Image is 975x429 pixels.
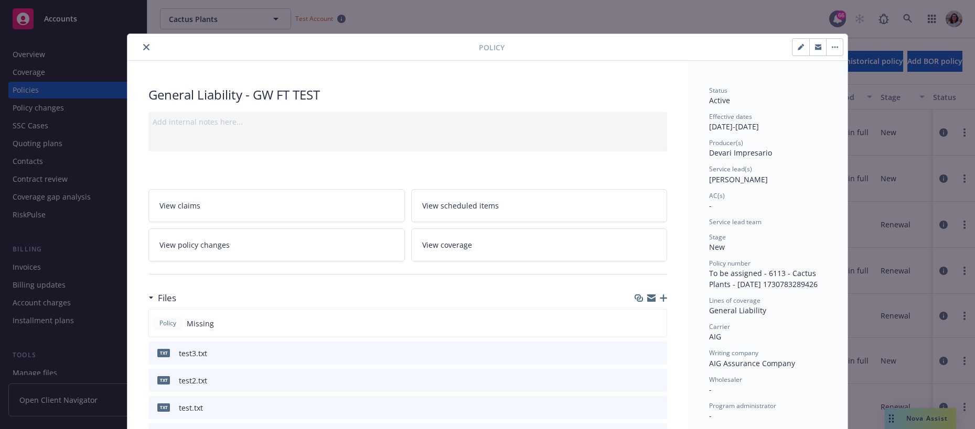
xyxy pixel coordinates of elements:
span: [PERSON_NAME] [709,174,768,184]
button: close [140,41,153,53]
span: txt [157,403,170,411]
span: Devari Impresario [709,148,772,158]
div: test.txt [179,402,203,413]
a: View policy changes [148,228,405,261]
span: - [709,411,712,421]
span: View coverage [422,239,472,250]
span: - [709,201,712,211]
div: test3.txt [179,348,207,359]
span: Wholesaler [709,375,742,384]
span: Carrier [709,322,730,331]
div: [DATE] - [DATE] [709,112,827,132]
div: General Liability [709,305,827,316]
span: Service lead(s) [709,164,752,173]
button: download file [637,348,645,359]
div: General Liability - GW FT TEST [148,86,667,104]
span: Stage [709,233,726,241]
span: - [709,384,712,394]
span: Lines of coverage [709,296,760,305]
span: Effective dates [709,112,752,121]
button: preview file [653,348,663,359]
a: View scheduled items [411,189,668,222]
span: Missing [187,318,214,329]
span: View scheduled items [422,200,499,211]
div: Add internal notes here... [153,116,663,127]
span: AC(s) [709,191,725,200]
button: preview file [653,375,663,386]
span: Policy [157,318,178,328]
span: txt [157,349,170,357]
span: Status [709,86,727,95]
span: AIG [709,332,721,342]
div: Files [148,291,176,305]
span: Program administrator [709,401,776,410]
a: View coverage [411,228,668,261]
span: Policy number [709,259,751,268]
button: download file [637,375,645,386]
span: AIG Assurance Company [709,358,795,368]
span: Producer(s) [709,138,743,147]
span: View claims [159,200,200,211]
span: Active [709,95,730,105]
span: New [709,242,725,252]
h3: Files [158,291,176,305]
button: preview file [653,402,663,413]
span: Service lead team [709,217,762,226]
div: test2.txt [179,375,207,386]
span: To be assigned - 6113 - Cactus Plants - [DATE] 1730783289426 [709,268,818,289]
span: Writing company [709,348,758,357]
button: download file [637,402,645,413]
a: View claims [148,189,405,222]
span: View policy changes [159,239,230,250]
span: Policy [479,42,505,53]
span: txt [157,376,170,384]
